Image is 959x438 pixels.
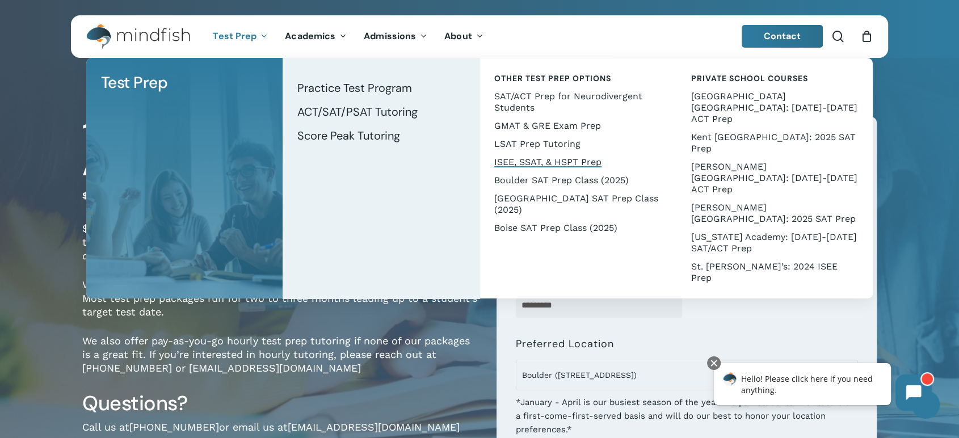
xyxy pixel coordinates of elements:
a: LSAT Prep Tutoring [491,135,665,153]
iframe: Chatbot [702,354,943,422]
a: [GEOGRAPHIC_DATA] [GEOGRAPHIC_DATA]: [DATE]-[DATE] ACT Prep [688,87,862,128]
a: Cart [860,30,873,43]
a: Contact [742,25,823,48]
span: Private School Courses [691,73,808,83]
h1: 1-on-1 Test Prep Tutoring for ACT, SAT & PSAT [82,117,479,183]
a: Academics [276,32,355,41]
a: GMAT & GRE Exam Prep [491,117,665,135]
span: Admissions [364,30,416,42]
em: (Please note that we charge a $50 materials fee for packages valued at less than $1000.) [82,236,476,262]
a: About [436,32,492,41]
a: [EMAIL_ADDRESS][DOMAIN_NAME] [288,421,460,433]
span: Test Prep [101,72,168,93]
span: Boulder SAT Prep Class (2025) [494,175,629,186]
span: Boulder (1320 Pearl St.) [516,360,858,390]
a: [GEOGRAPHIC_DATA] SAT Prep Class (2025) [491,189,665,219]
p: We also offer pay-as-you-go hourly test prep tutoring if none of our packages is a great fit. If ... [82,334,479,390]
label: Preferred Location [516,338,614,349]
span: ISEE, SSAT, & HSPT Prep [494,157,602,167]
span: Boise SAT Prep Class (2025) [494,222,617,233]
a: [PERSON_NAME][GEOGRAPHIC_DATA]: [DATE]-[DATE] ACT Prep [688,158,862,199]
a: SAT/ACT Prep for Neurodivergent Students [491,87,665,117]
div: *January - April is our busiest season of the year. We pair students with tutors on a first-come-... [516,388,858,436]
span: Kent [GEOGRAPHIC_DATA]: 2025 SAT Prep [691,132,856,154]
span: Practice Test Program [297,81,412,95]
span: SAT/ACT Prep for Neurodivergent Students [494,91,642,113]
span: About [444,30,472,42]
span: Other Test Prep Options [494,73,611,83]
a: ISEE, SSAT, & HSPT Prep [491,153,665,171]
span: Contact [764,30,801,42]
span: [PERSON_NAME][GEOGRAPHIC_DATA]: [DATE]-[DATE] ACT Prep [691,161,857,195]
a: St. [PERSON_NAME]’s: 2024 ISEE Prep [688,258,862,287]
span: [GEOGRAPHIC_DATA] SAT Prep Class (2025) [494,193,658,215]
span: Score Peak Tutoring [297,128,400,143]
span: [PERSON_NAME][GEOGRAPHIC_DATA]: 2025 SAT Prep [691,202,856,224]
a: Test Prep [204,32,276,41]
span: GMAT & GRE Exam Prep [494,120,601,131]
span: St. [PERSON_NAME]’s: 2024 ISEE Prep [691,261,838,283]
a: Boise SAT Prep Class (2025) [491,219,665,237]
a: Kent [GEOGRAPHIC_DATA]: 2025 SAT Prep [688,128,862,158]
span: $150.00 / hour [82,190,153,201]
span: ACT/SAT/PSAT Tutoring [297,104,418,119]
span: Boulder (1320 Pearl St.) [516,363,857,387]
nav: Main Menu [204,15,491,58]
p: $150 per hour (discounts for packages of 15 hours or more). All 1-on-1 test prep tutoring package... [82,222,479,278]
a: Boulder SAT Prep Class (2025) [491,171,665,189]
span: [US_STATE] Academy: [DATE]-[DATE] SAT/ACT Prep [691,231,857,254]
a: Admissions [355,32,436,41]
a: [PERSON_NAME][GEOGRAPHIC_DATA]: 2025 SAT Prep [688,199,862,228]
a: Private School Courses [688,69,862,87]
header: Main Menu [71,15,888,58]
a: Test Prep [98,69,272,96]
span: LSAT Prep Tutoring [494,138,581,149]
span: Test Prep [213,30,256,42]
span: [GEOGRAPHIC_DATA] [GEOGRAPHIC_DATA]: [DATE]-[DATE] ACT Prep [691,91,857,124]
a: Practice Test Program [294,76,468,100]
h3: Questions? [82,390,479,416]
a: Other Test Prep Options [491,69,665,87]
a: ACT/SAT/PSAT Tutoring [294,100,468,124]
a: [PHONE_NUMBER] [129,421,219,433]
a: Score Peak Tutoring [294,124,468,148]
a: [US_STATE] Academy: [DATE]-[DATE] SAT/ACT Prep [688,228,862,258]
span: Academics [285,30,335,42]
p: We typically meet with students weekly or twice-weekly for 60 to 90 minutes. Most test prep packa... [82,278,479,334]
